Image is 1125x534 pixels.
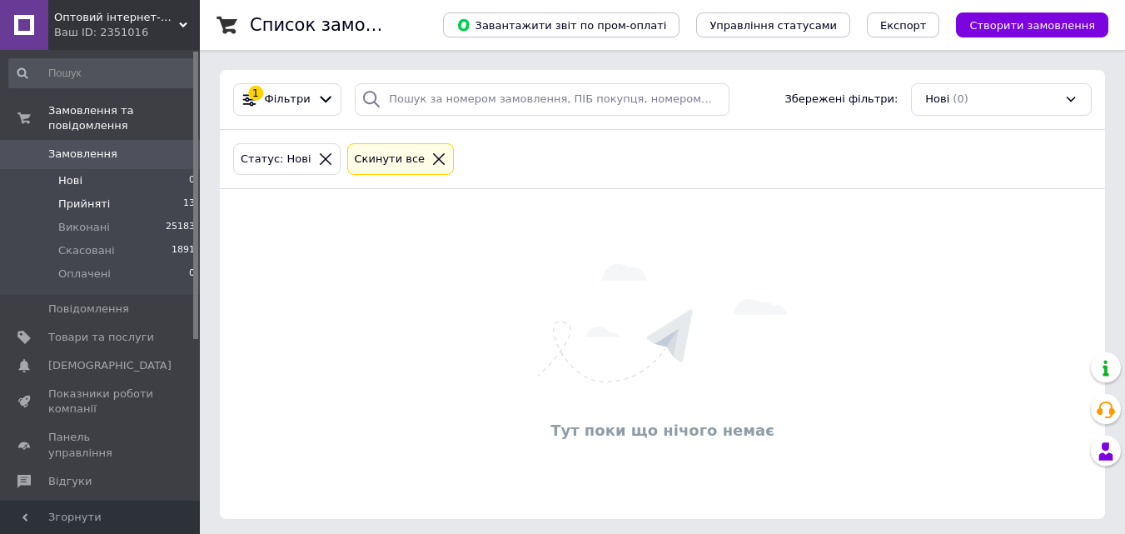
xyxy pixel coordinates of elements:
span: 25183 [166,220,195,235]
button: Управління статусами [696,12,850,37]
span: 0 [189,267,195,282]
span: 1891 [172,243,195,258]
span: Відгуки [48,474,92,489]
span: Нові [58,173,82,188]
span: Панель управління [48,430,154,460]
div: 1 [248,86,263,101]
div: Тут поки що нічого немає [228,420,1097,441]
span: Замовлення та повідомлення [48,103,200,133]
span: Скасовані [58,243,115,258]
div: Cкинути все [351,151,429,168]
span: Створити замовлення [969,19,1095,32]
span: Нові [925,92,949,107]
span: Показники роботи компанії [48,387,154,417]
span: (0) [953,92,968,105]
span: Збережені фільтри: [784,92,898,107]
span: Прийняті [58,197,110,212]
span: Замовлення [48,147,117,162]
div: Ваш ID: 2351016 [54,25,200,40]
span: Експорт [880,19,927,32]
button: Створити замовлення [956,12,1108,37]
input: Пошук [8,58,197,88]
span: Управління статусами [709,19,837,32]
span: 0 [189,173,195,188]
input: Пошук за номером замовлення, ПІБ покупця, номером телефону, Email, номером накладної [355,83,729,116]
span: Фільтри [265,92,311,107]
span: 13 [183,197,195,212]
span: Завантажити звіт по пром-оплаті [456,17,666,32]
span: Виконані [58,220,110,235]
a: Створити замовлення [939,18,1108,31]
span: Товари та послуги [48,330,154,345]
span: Повідомлення [48,302,129,317]
button: Експорт [867,12,940,37]
h1: Список замовлень [250,15,419,35]
span: Оптовий інтернет-магазин якісного і дешевого взуття Сланчик [54,10,179,25]
span: Оплачені [58,267,111,282]
button: Завантажити звіт по пром-оплаті [443,12,679,37]
div: Статус: Нові [237,151,315,168]
span: [DEMOGRAPHIC_DATA] [48,358,172,373]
